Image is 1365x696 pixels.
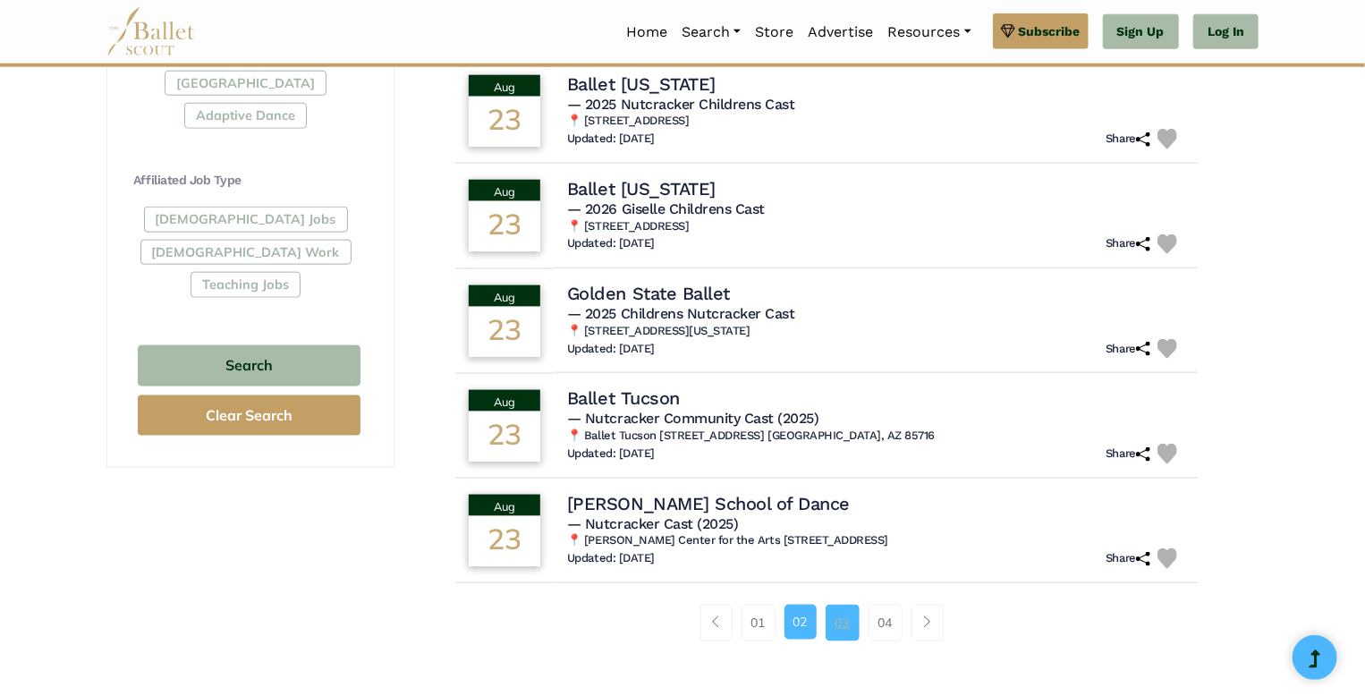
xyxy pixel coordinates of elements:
div: 23 [469,412,540,462]
div: 23 [469,516,540,566]
span: — 2025 Nutcracker Childrens Cast [567,96,795,113]
a: Resources [880,13,978,51]
h4: Affiliated Job Type [133,172,365,190]
span: — Nutcracker Cast (2025) [567,515,738,532]
a: Subscribe [993,13,1089,49]
a: Log In [1193,14,1259,50]
a: Sign Up [1103,14,1179,50]
h6: 📍 [PERSON_NAME] Center for the Arts [STREET_ADDRESS] [567,533,1184,548]
h4: Ballet [US_STATE] [567,72,716,96]
img: gem.svg [1001,21,1015,41]
button: Clear Search [138,395,360,436]
h6: Updated: [DATE] [567,446,655,462]
div: 23 [469,97,540,147]
a: 04 [869,605,903,641]
h6: Updated: [DATE] [567,236,655,251]
a: 01 [742,605,776,641]
button: Search [138,345,360,387]
div: Aug [469,75,540,97]
h6: Share [1106,236,1150,251]
h6: Share [1106,132,1150,147]
a: 03 [826,605,860,641]
h4: Ballet [US_STATE] [567,177,716,200]
h6: Updated: [DATE] [567,342,655,357]
div: Aug [469,495,540,516]
span: — 2026 Giselle Childrens Cast [567,200,765,217]
a: 02 [784,605,817,639]
a: Advertise [801,13,880,51]
h6: Share [1106,342,1150,357]
a: Search [674,13,748,51]
h6: Share [1106,446,1150,462]
div: Aug [469,180,540,201]
h4: Ballet Tucson [567,386,680,410]
span: — Nutcracker Community Cast (2025) [567,410,819,427]
span: — 2025 Childrens Nutcracker Cast [567,305,795,322]
h6: Updated: [DATE] [567,132,655,147]
h6: 📍 [STREET_ADDRESS] [567,114,1184,129]
h6: 📍 [STREET_ADDRESS] [567,219,1184,234]
h4: [PERSON_NAME] School of Dance [567,492,850,515]
h6: Share [1106,551,1150,566]
span: Subscribe [1019,21,1081,41]
h6: 📍 [STREET_ADDRESS][US_STATE] [567,324,1184,339]
h4: Golden State Ballet [567,282,730,305]
div: 23 [469,307,540,357]
div: Aug [469,285,540,307]
a: Store [748,13,801,51]
nav: Page navigation example [700,605,954,641]
h6: 📍 Ballet Tucson [STREET_ADDRESS] [GEOGRAPHIC_DATA], AZ 85716 [567,429,1184,444]
a: Home [619,13,674,51]
h6: Updated: [DATE] [567,551,655,566]
div: 23 [469,201,540,251]
div: Aug [469,390,540,412]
